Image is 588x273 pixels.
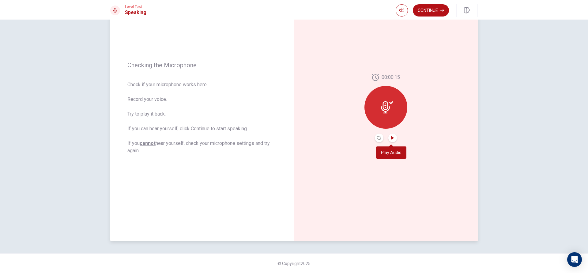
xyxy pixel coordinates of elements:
button: Continue [413,4,449,17]
button: Record Again [375,134,383,142]
span: Level Test [125,5,146,9]
button: Play Audio [388,134,397,142]
span: Checking the Microphone [127,61,277,69]
span: Check if your microphone works here. Record your voice. Try to play it back. If you can hear your... [127,81,277,154]
div: Play Audio [376,146,406,159]
h1: Speaking [125,9,146,16]
span: © Copyright 2025 [277,261,311,266]
span: 00:00:15 [382,74,400,81]
u: cannot [140,140,156,146]
div: Open Intercom Messenger [567,252,582,267]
